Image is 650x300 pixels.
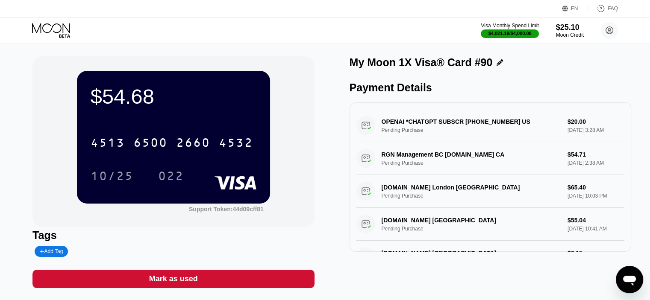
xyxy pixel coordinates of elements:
div: $25.10 [556,23,584,32]
div: My Moon 1X Visa® Card #90 [350,56,493,69]
div: $54.68 [91,84,256,108]
div: Mark as used [149,274,198,284]
div: 022 [152,165,190,186]
div: $4,021.19 / $4,000.00 [488,31,532,36]
div: 6500 [133,137,168,151]
iframe: Button to launch messaging window [616,266,643,293]
div: 4513 [91,137,125,151]
div: EN [562,4,588,13]
div: Visa Monthly Spend Limit [481,23,538,29]
div: Payment Details [350,82,631,94]
div: Support Token: 44d09cff81 [189,206,264,213]
div: Mark as used [32,270,314,288]
div: 022 [158,170,184,184]
div: $25.10Moon Credit [556,23,584,38]
div: 10/25 [84,165,140,186]
div: Moon Credit [556,32,584,38]
div: 4513650026604532 [85,132,258,153]
div: EN [571,6,578,12]
div: Tags [32,229,314,242]
div: Visa Monthly Spend Limit$4,021.19/$4,000.00 [481,23,538,38]
div: 4532 [219,137,253,151]
div: Add Tag [35,246,68,257]
div: FAQ [608,6,618,12]
div: Support Token:44d09cff81 [189,206,264,213]
div: 10/25 [91,170,133,184]
div: FAQ [588,4,618,13]
div: 2660 [176,137,210,151]
div: Add Tag [40,248,63,254]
